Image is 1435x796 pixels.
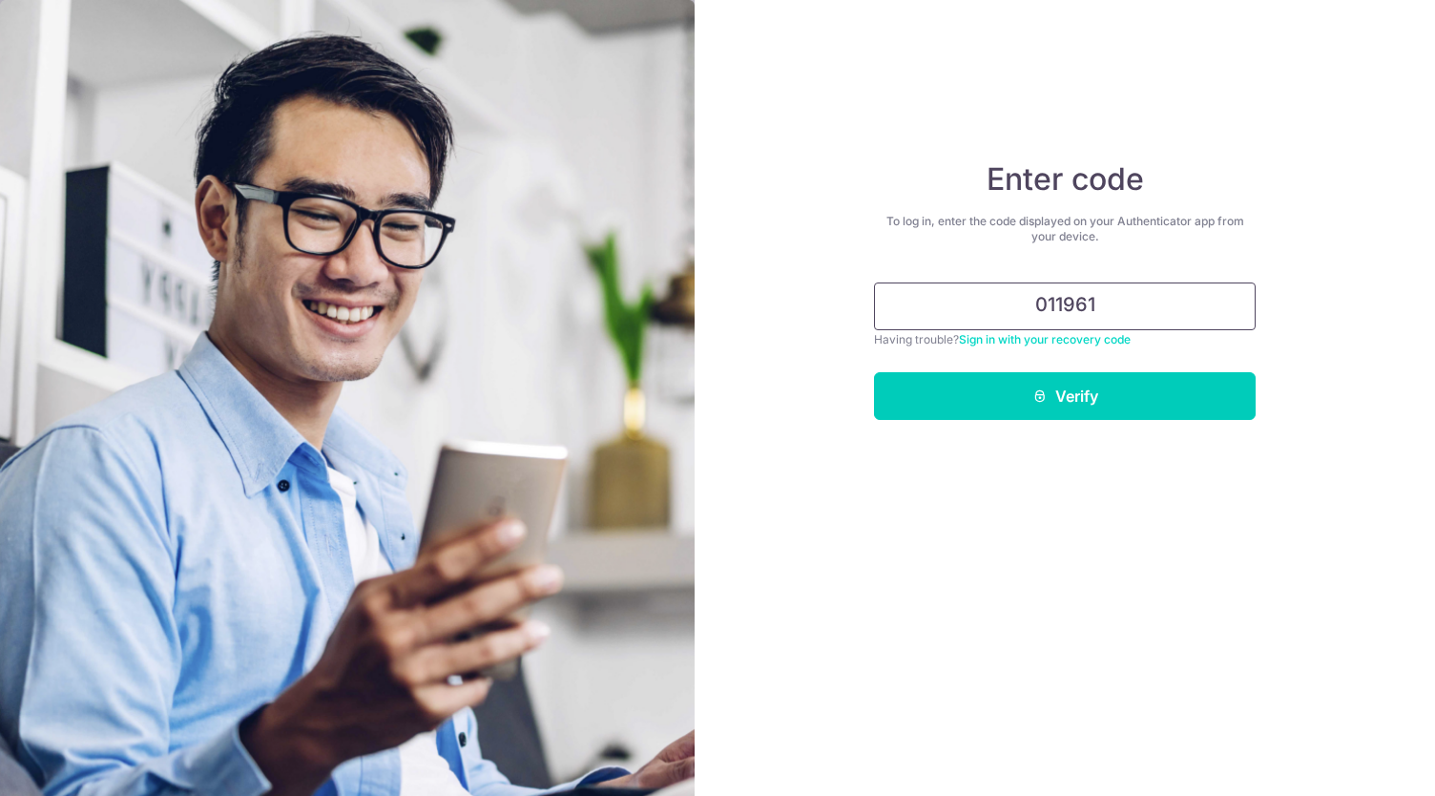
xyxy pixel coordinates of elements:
[874,330,1256,349] div: Having trouble?
[874,372,1256,420] button: Verify
[874,160,1256,199] h4: Enter code
[959,332,1131,346] a: Sign in with your recovery code
[874,283,1256,330] input: Enter 6 digit code
[874,214,1256,244] div: To log in, enter the code displayed on your Authenticator app from your device.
